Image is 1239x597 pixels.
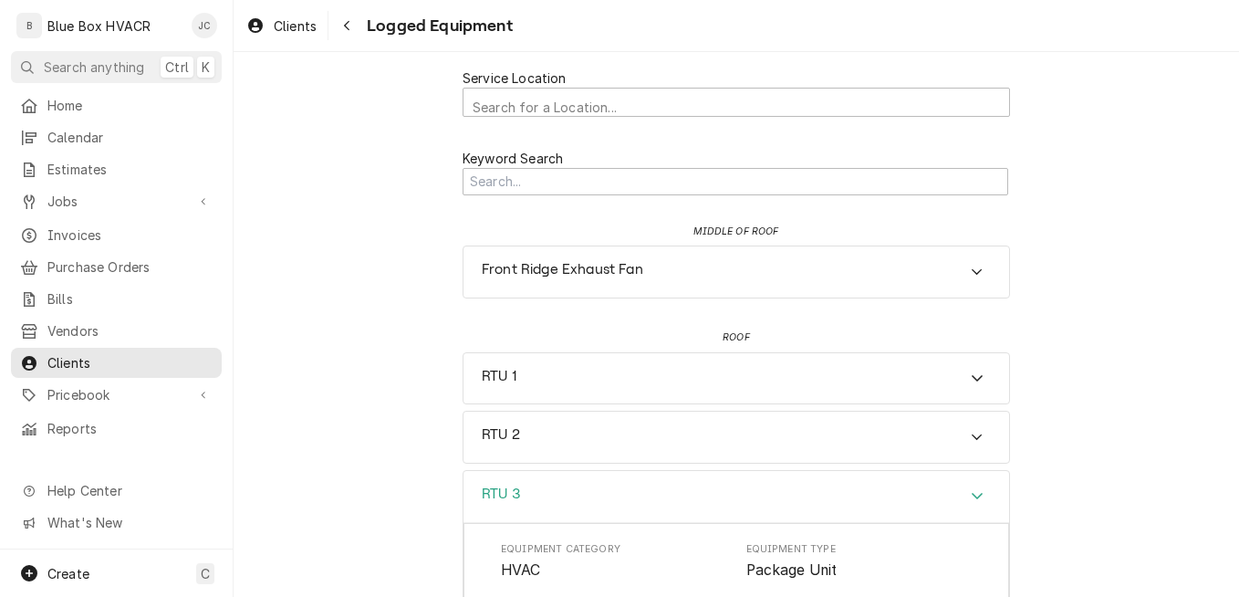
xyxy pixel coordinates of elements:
a: Purchase Orders [11,252,222,282]
span: Pricebook [47,385,185,404]
a: Invoices [11,220,222,250]
span: Equipment Category [501,560,727,581]
span: Clients [47,353,213,372]
a: Go to Pricebook [11,380,222,410]
button: Accordion Details Expand Trigger [463,246,1009,298]
span: Equipment Type [746,542,973,557]
a: Vendors [11,316,222,346]
span: Package Unit [746,561,838,579]
div: roof [723,330,750,345]
div: Front Ridge Exhaust Fan [463,246,1010,298]
h3: RTU 3 [482,486,520,503]
span: Ctrl [165,58,189,77]
span: Invoices [47,225,213,245]
div: B [16,13,42,38]
button: Accordion Details Expand Trigger [463,412,1009,463]
span: Home [47,96,213,115]
div: Accordion Header [463,246,1009,298]
span: Help Center [47,481,211,500]
span: Calendar [47,128,213,147]
span: Bills [47,289,213,309]
span: Equipment Category [501,542,727,557]
a: Estimates [11,154,222,184]
a: Reports [11,414,222,444]
div: Service Location [463,68,1010,117]
div: middle of roof [693,225,778,239]
div: Equipment Category [501,542,727,581]
div: Search Mechanism [463,168,1010,196]
span: What's New [47,513,211,532]
a: Go to Jobs [11,186,222,216]
button: Accordion Details Expand Trigger [463,353,1009,404]
div: Card Filter Mechanisms [463,132,1010,212]
span: Create [47,566,89,581]
a: Home [11,90,222,120]
button: Navigate back [332,11,361,40]
a: Clients [11,348,222,378]
button: Accordion Details Expand Trigger [463,471,1009,523]
span: Logged Equipment [361,14,513,38]
span: Jobs [47,192,185,211]
a: Calendar [11,122,222,152]
div: Equipment Type [746,542,973,581]
span: Vendors [47,321,213,340]
label: Keyword Search [463,149,1010,168]
a: Clients [239,11,324,41]
a: Bills [11,284,222,314]
h3: RTU 2 [482,426,520,444]
span: Equipment Type [746,560,973,581]
span: K [202,58,210,77]
div: Accordion Header [463,353,1009,404]
div: RTU 2 [463,411,1010,464]
span: HVAC [501,561,541,579]
div: Accordion Header [463,412,1009,463]
span: Reports [47,419,213,438]
button: Search anythingCtrlK [11,51,222,83]
a: Go to What's New [11,508,222,538]
label: Service Location [463,68,567,88]
span: C [201,564,210,583]
a: Go to Help Center [11,476,222,506]
div: Accordion Header [463,471,1009,523]
span: Purchase Orders [47,257,213,277]
div: RTU 1 [463,352,1010,405]
div: Josh Canfield's Avatar [192,13,217,38]
div: JC [192,13,217,38]
input: Search... [463,168,1008,196]
span: Estimates [47,160,213,179]
span: Clients [274,16,317,36]
h3: RTU 1 [482,368,516,385]
span: Search anything [44,58,144,77]
h3: Front Ridge Exhaust Fan [482,261,643,278]
div: Blue Box HVACR [47,16,151,36]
